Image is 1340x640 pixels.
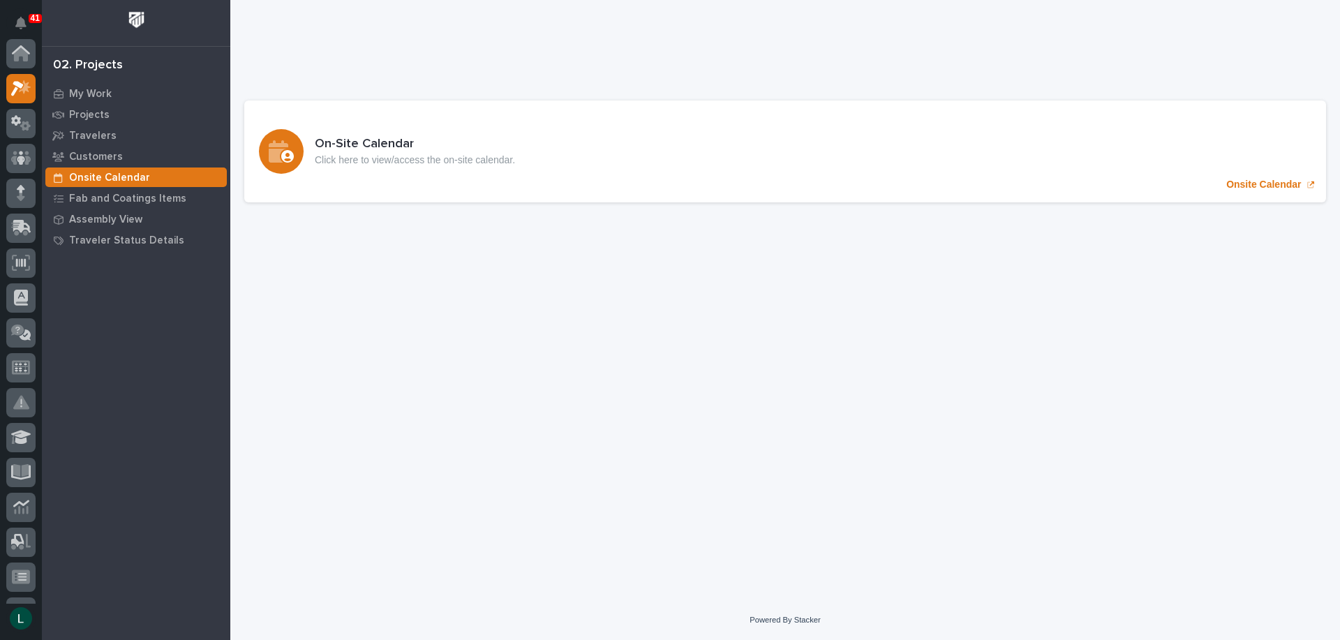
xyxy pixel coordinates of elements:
a: Projects [42,104,230,125]
a: Customers [42,146,230,167]
a: My Work [42,83,230,104]
p: Onsite Calendar [69,172,150,184]
a: Onsite Calendar [42,167,230,188]
h3: On-Site Calendar [315,137,515,152]
p: Traveler Status Details [69,235,184,247]
p: My Work [69,88,112,101]
p: Onsite Calendar [1226,179,1301,191]
p: Projects [69,109,110,121]
a: Onsite Calendar [244,101,1326,202]
p: Fab and Coatings Items [69,193,186,205]
a: Fab and Coatings Items [42,188,230,209]
div: 02. Projects [53,58,123,73]
a: Traveler Status Details [42,230,230,251]
a: Powered By Stacker [750,616,820,624]
img: Workspace Logo [124,7,149,33]
p: 41 [31,13,40,23]
button: Notifications [6,8,36,38]
a: Assembly View [42,209,230,230]
p: Customers [69,151,123,163]
p: Click here to view/access the on-site calendar. [315,154,515,166]
button: users-avatar [6,604,36,633]
div: Notifications41 [17,17,36,39]
p: Assembly View [69,214,142,226]
a: Travelers [42,125,230,146]
p: Travelers [69,130,117,142]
